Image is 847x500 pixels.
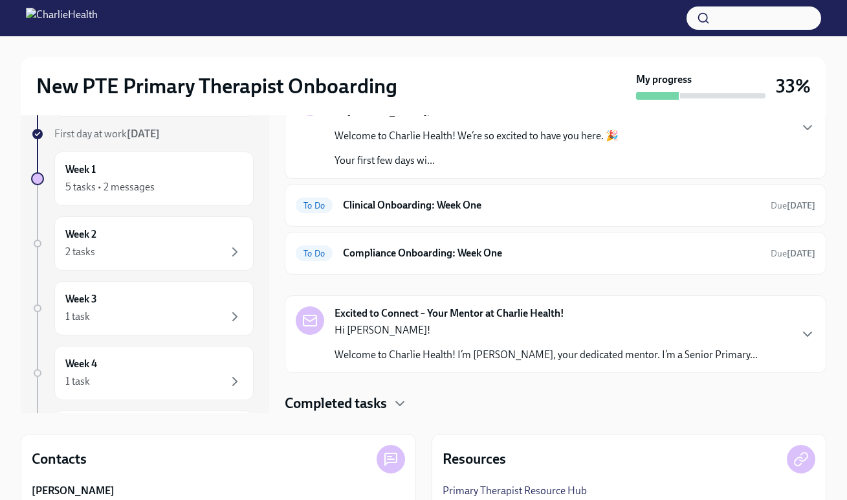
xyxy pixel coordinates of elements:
[296,243,815,264] a: To DoCompliance Onboarding: Week OneDue[DATE]
[31,281,254,335] a: Week 31 task
[343,198,760,212] h6: Clinical Onboarding: Week One
[443,449,506,469] h4: Resources
[285,394,387,413] h4: Completed tasks
[31,346,254,400] a: Week 41 task
[771,248,815,259] span: Due
[54,128,160,140] span: First day at work
[32,449,87,469] h4: Contacts
[65,245,95,259] div: 2 tasks
[285,394,826,413] div: Completed tasks
[335,153,619,168] p: Your first few days wi...
[343,246,760,260] h6: Compliance Onboarding: Week One
[65,292,97,306] h6: Week 3
[36,73,397,99] h2: New PTE Primary Therapist Onboarding
[65,180,155,194] div: 5 tasks • 2 messages
[65,227,96,242] h6: Week 2
[296,249,333,258] span: To Do
[335,348,758,362] p: Welcome to Charlie Health! I’m [PERSON_NAME], your dedicated mentor. I’m a Senior Primary...
[335,129,619,143] p: Welcome to Charlie Health! We’re so excited to have you here. 🎉
[65,310,90,324] div: 1 task
[771,247,815,260] span: August 23rd, 2025 10:00
[65,374,90,389] div: 1 task
[787,200,815,211] strong: [DATE]
[296,201,333,210] span: To Do
[771,199,815,212] span: August 23rd, 2025 10:00
[771,200,815,211] span: Due
[335,323,758,337] p: Hi [PERSON_NAME]!
[26,8,98,28] img: CharlieHealth
[296,195,815,216] a: To DoClinical Onboarding: Week OneDue[DATE]
[31,127,254,141] a: First day at work[DATE]
[127,128,160,140] strong: [DATE]
[776,74,811,98] h3: 33%
[31,152,254,206] a: Week 15 tasks • 2 messages
[65,357,97,371] h6: Week 4
[32,484,115,498] strong: [PERSON_NAME]
[443,484,587,498] a: Primary Therapist Resource Hub
[636,73,692,87] strong: My progress
[787,248,815,259] strong: [DATE]
[65,163,96,177] h6: Week 1
[335,306,564,321] strong: Excited to Connect – Your Mentor at Charlie Health!
[31,216,254,271] a: Week 22 tasks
